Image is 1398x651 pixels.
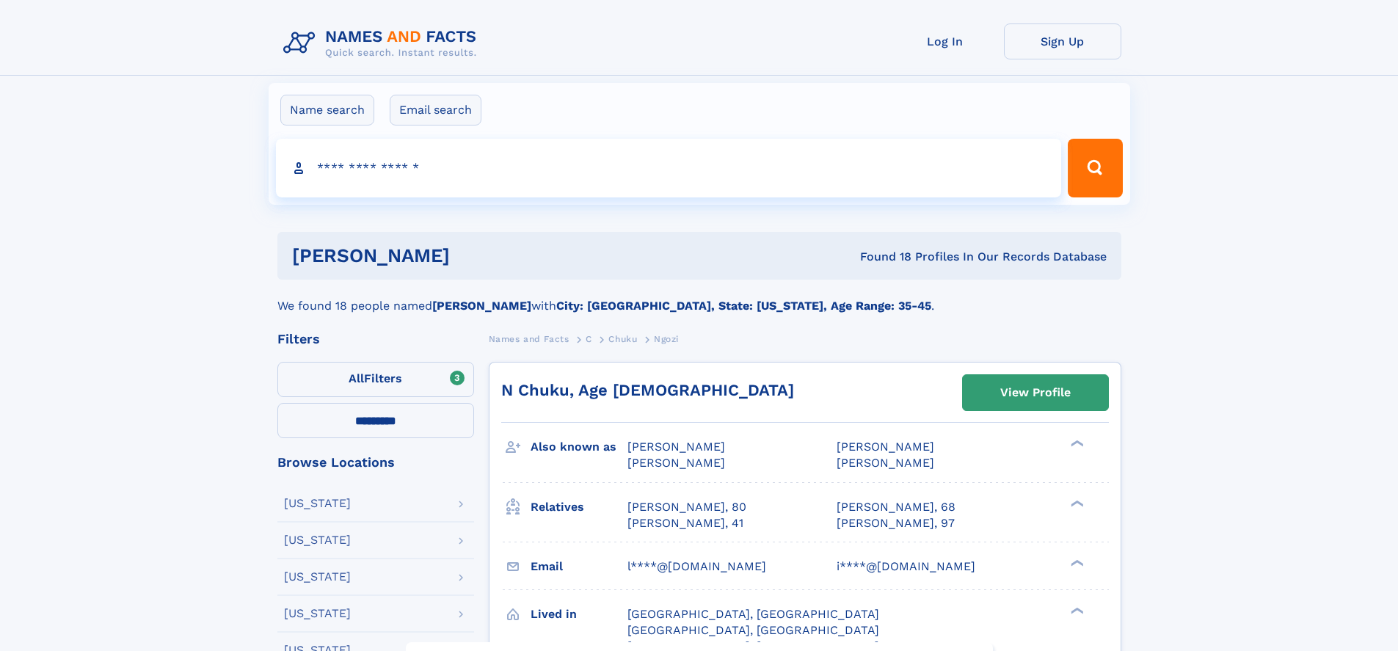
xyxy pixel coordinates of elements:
h3: Relatives [531,495,627,520]
div: ❯ [1067,498,1085,508]
div: Browse Locations [277,456,474,469]
div: Filters [277,332,474,346]
div: ❯ [1067,558,1085,567]
a: N Chuku, Age [DEMOGRAPHIC_DATA] [501,381,794,399]
a: C [586,330,592,348]
div: Found 18 Profiles In Our Records Database [655,249,1107,265]
a: Names and Facts [489,330,569,348]
a: Chuku [608,330,637,348]
span: [PERSON_NAME] [837,456,934,470]
span: All [349,371,364,385]
img: Logo Names and Facts [277,23,489,63]
a: [PERSON_NAME], 80 [627,499,746,515]
span: Ngozi [654,334,679,344]
a: Sign Up [1004,23,1121,59]
div: [US_STATE] [284,498,351,509]
h3: Lived in [531,602,627,627]
span: [PERSON_NAME] [627,456,725,470]
span: C [586,334,592,344]
a: View Profile [963,375,1108,410]
div: [US_STATE] [284,608,351,619]
span: [GEOGRAPHIC_DATA], [GEOGRAPHIC_DATA] [627,607,879,621]
div: [US_STATE] [284,571,351,583]
label: Name search [280,95,374,126]
span: [PERSON_NAME] [627,440,725,454]
input: search input [276,139,1062,197]
label: Email search [390,95,481,126]
div: View Profile [1000,376,1071,410]
a: [PERSON_NAME], 97 [837,515,955,531]
div: ❯ [1067,605,1085,615]
a: Log In [887,23,1004,59]
b: [PERSON_NAME] [432,299,531,313]
label: Filters [277,362,474,397]
h1: [PERSON_NAME] [292,247,655,265]
div: ❯ [1067,439,1085,448]
a: [PERSON_NAME], 41 [627,515,743,531]
div: [US_STATE] [284,534,351,546]
span: [PERSON_NAME] [837,440,934,454]
span: Chuku [608,334,637,344]
div: We found 18 people named with . [277,280,1121,315]
h3: Email [531,554,627,579]
a: [PERSON_NAME], 68 [837,499,955,515]
button: Search Button [1068,139,1122,197]
b: City: [GEOGRAPHIC_DATA], State: [US_STATE], Age Range: 35-45 [556,299,931,313]
span: [GEOGRAPHIC_DATA], [GEOGRAPHIC_DATA] [627,623,879,637]
h3: Also known as [531,434,627,459]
